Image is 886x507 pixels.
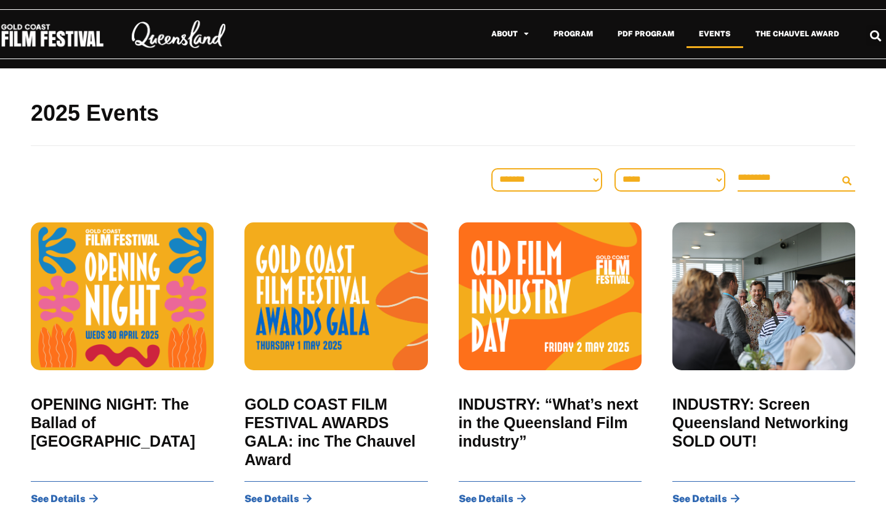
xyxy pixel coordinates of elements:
[31,494,86,504] span: See Details
[31,99,855,127] h2: 2025 Events
[672,395,855,450] a: INDUSTRY: Screen Queensland Networking SOLD OUT!
[614,168,725,192] select: Venue Filter
[244,395,427,469] a: GOLD COAST FILM FESTIVAL AWARDS GALA: inc The Chauvel Award
[866,25,886,46] div: Search
[479,20,541,48] a: About
[672,494,727,504] span: See Details
[252,20,852,48] nav: Menu
[459,494,526,504] a: See Details
[459,395,642,450] a: INDUSTRY: “What’s next in the Queensland Film industry”
[491,168,602,192] select: Sort filter
[605,20,687,48] a: PDF Program
[541,20,605,48] a: Program
[459,494,513,504] span: See Details
[244,494,312,504] a: See Details
[743,20,852,48] a: The Chauvel Award
[31,395,214,450] a: OPENING NIGHT: The Ballad of [GEOGRAPHIC_DATA]
[687,20,743,48] a: Events
[672,494,740,504] a: See Details
[738,164,837,192] input: Search Filter
[244,494,299,504] span: See Details
[31,494,99,504] a: See Details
